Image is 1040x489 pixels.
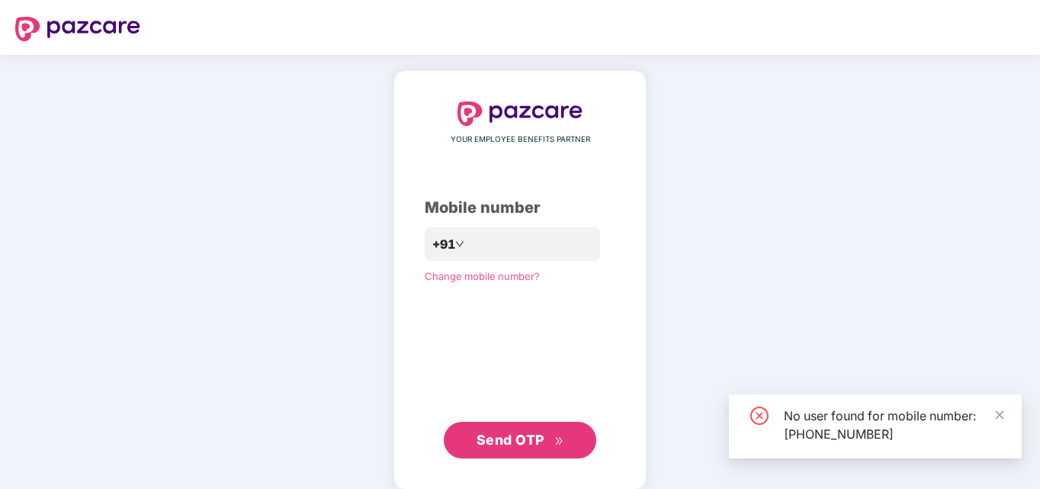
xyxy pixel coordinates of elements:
span: YOUR EMPLOYEE BENEFITS PARTNER [451,134,590,146]
span: close [994,410,1005,420]
button: Send OTPdouble-right [444,422,596,458]
a: Change mobile number? [425,270,540,282]
img: logo [15,17,140,41]
span: close-circle [750,407,769,425]
span: +91 [432,235,455,254]
span: double-right [554,436,564,446]
div: Mobile number [425,196,615,220]
img: logo [457,101,583,126]
span: down [455,240,464,249]
span: Send OTP [477,432,544,448]
div: No user found for mobile number: [PHONE_NUMBER] [784,407,1003,443]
